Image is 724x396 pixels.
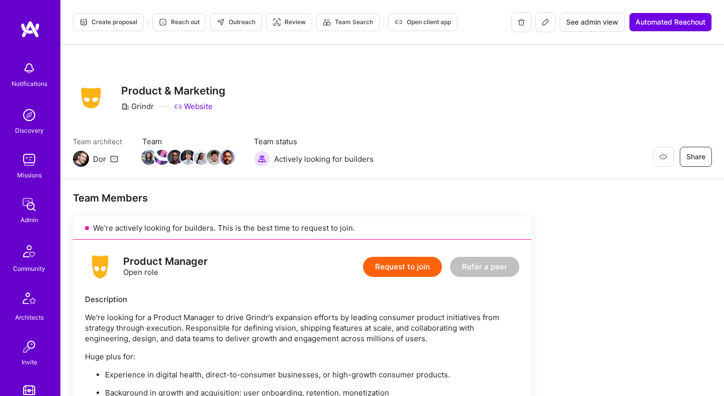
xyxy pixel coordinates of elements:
[121,103,129,111] i: icon CompanyGray
[208,149,221,166] a: Team Member Avatar
[180,150,196,165] img: Team Member Avatar
[73,84,109,112] img: Company Logo
[194,150,209,165] img: Team Member Avatar
[142,149,155,166] a: Team Member Avatar
[23,385,35,395] img: tokens
[17,288,41,312] img: Architects
[12,78,47,89] div: Notifications
[141,150,156,165] img: Team Member Avatar
[273,18,306,27] span: Review
[105,369,519,380] p: Experience in digital health, direct-to-consumer businesses, or high-growth consumer products.
[159,18,200,27] span: Reach out
[560,13,625,32] button: See admin view
[388,13,458,31] button: Open client app
[13,263,45,274] div: Community
[85,312,519,344] p: We're looking for a Product Manager to drive Grindr’s expansion efforts by leading consumer produ...
[323,18,373,27] span: Team Search
[19,150,39,170] img: teamwork
[17,170,42,180] div: Missions
[19,337,39,357] img: Invite
[73,13,144,31] button: Create proposal
[22,357,37,367] div: Invite
[221,149,234,166] a: Team Member Avatar
[19,105,39,125] img: discovery
[85,351,519,362] p: Huge plus for:
[207,150,222,165] img: Team Member Avatar
[121,101,154,112] div: Grindr
[79,18,87,26] i: icon Proposal
[73,136,122,147] span: Team architect
[195,149,208,166] a: Team Member Avatar
[85,294,519,305] div: Description
[15,312,44,323] div: Architects
[168,149,182,166] a: Team Member Avatar
[15,125,44,136] div: Discovery
[220,150,235,165] img: Team Member Avatar
[210,13,262,31] button: Outreach
[395,18,451,27] span: Open client app
[20,20,40,38] img: logo
[566,17,618,27] span: See admin view
[152,13,206,31] button: Reach out
[123,256,208,267] div: Product Manager
[363,257,442,277] button: Request to join
[217,18,255,27] span: Outreach
[680,147,712,167] button: Share
[17,239,41,263] img: Community
[316,13,380,31] button: Team Search
[266,13,312,31] button: Review
[79,18,137,27] span: Create proposal
[686,152,705,162] span: Share
[142,136,234,147] span: Team
[450,257,519,277] button: Refer a peer
[73,191,531,205] div: Team Members
[254,151,270,167] img: Actively looking for builders
[273,18,281,26] i: icon Targeter
[19,58,39,78] img: bell
[19,194,39,215] img: admin teamwork
[274,154,374,164] span: Actively looking for builders
[85,252,115,282] img: logo
[636,17,705,27] span: Automated Reachout
[93,154,106,164] div: Dor
[154,150,169,165] img: Team Member Avatar
[659,153,667,161] i: icon EyeClosed
[629,13,712,32] button: Automated Reachout
[174,101,213,112] a: Website
[121,84,225,97] h3: Product & Marketing
[123,256,208,277] div: Open role
[73,151,89,167] img: Team Architect
[155,149,168,166] a: Team Member Avatar
[167,150,183,165] img: Team Member Avatar
[254,136,374,147] span: Team status
[110,155,118,163] i: icon Mail
[73,217,531,240] div: We’re actively looking for builders. This is the best time to request to join.
[182,149,195,166] a: Team Member Avatar
[21,215,38,225] div: Admin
